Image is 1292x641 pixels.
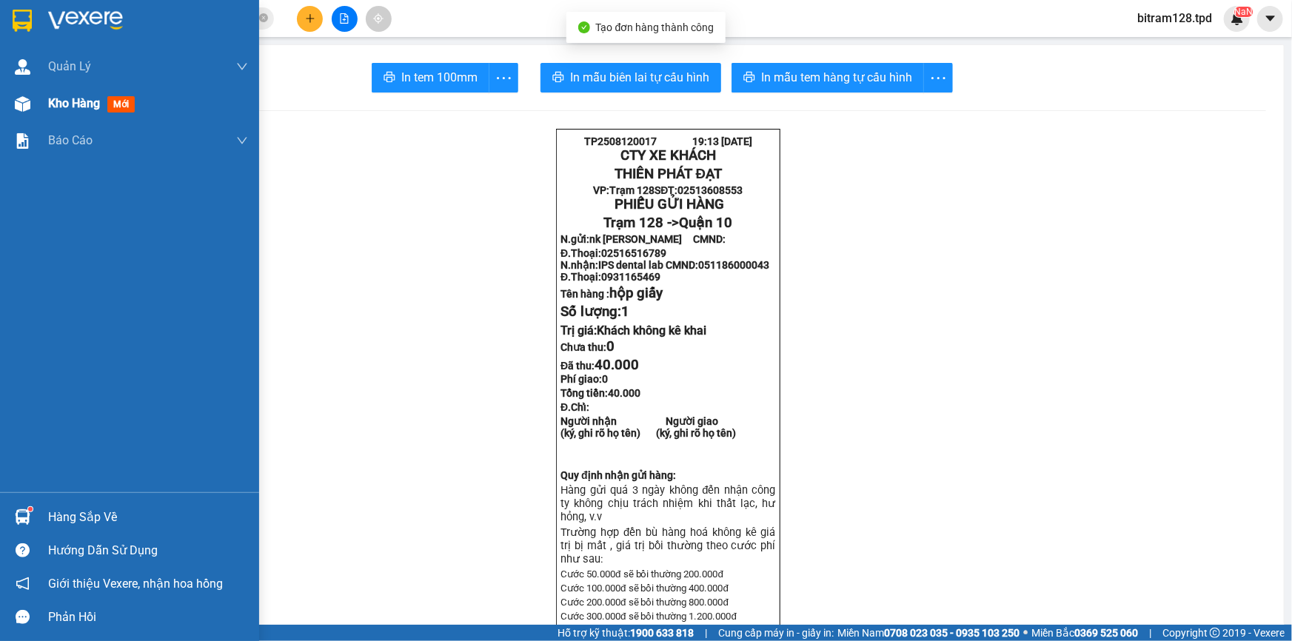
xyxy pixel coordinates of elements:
span: copyright [1210,628,1220,638]
span: Khách không kê khai [597,323,706,338]
span: 02513608553 [678,184,743,196]
span: close-circle [259,12,268,26]
button: plus [297,6,323,32]
span: hộp giấy [609,285,663,301]
span: Hàng gửi quá 3 ngày không đến nhận công ty không chịu trách nhiệm khi thất lạc, hư hỏn... [560,483,775,523]
span: 02516516789 [601,247,666,259]
span: more [924,69,952,87]
strong: 1900 633 818 [630,627,694,639]
span: Trạm 128 [609,184,655,196]
span: plus [305,13,315,24]
strong: (ký, ghi rõ họ tên) (ký, ghi rõ họ tên) [560,427,736,439]
span: caret-down [1264,12,1277,25]
strong: N.gửi: [560,233,726,245]
span: IPS dental lab CMND: [598,259,769,271]
strong: Đ.Thoại: [560,247,666,259]
button: more [923,63,953,93]
span: printer [384,71,395,85]
sup: NaN [1234,7,1253,17]
span: In mẫu biên lai tự cấu hình [570,68,709,87]
span: PHIẾU GỬI HÀNG [615,196,724,212]
span: question-circle [16,543,30,557]
span: | [1149,625,1151,641]
span: | [705,625,707,641]
img: warehouse-icon [15,96,30,112]
span: more [489,69,518,87]
span: file-add [339,13,349,24]
span: TP2508120017 [584,135,657,147]
span: In tem 100mm [401,68,478,87]
strong: N.nhận: [560,259,769,271]
span: aim [373,13,384,24]
span: down [236,135,248,147]
span: message [16,610,30,624]
span: 0 [606,338,615,355]
span: 0931165469 [601,271,660,283]
span: 40.000 [595,357,639,373]
span: Quản Lý [48,57,91,75]
img: icon-new-feature [1231,12,1244,25]
span: Cước 50.000đ sẽ bồi thường 200.000đ [560,568,723,580]
span: Đ.Chỉ: [560,401,589,413]
strong: Tên hàng : [560,288,663,300]
img: solution-icon [15,133,30,149]
strong: Chưa thu: [560,341,615,353]
span: Kho hàng [48,96,100,110]
span: Cung cấp máy in - giấy in: [718,625,834,641]
strong: VP: SĐT: [593,184,743,196]
span: [DATE] [721,135,752,147]
button: printerIn mẫu biên lai tự cấu hình [540,63,721,93]
sup: 1 [28,507,33,511]
span: close-circle [259,13,268,22]
span: Báo cáo [48,131,93,150]
span: Cước 100.000đ sẽ bồi thường 400.000đ [560,583,729,594]
span: nk [PERSON_NAME] CMND: [589,233,726,245]
span: bitram128.tpd [1125,9,1224,27]
strong: CTY XE KHÁCH [620,147,716,164]
button: aim [366,6,392,32]
strong: Đã thu: [560,360,639,372]
span: 1 [621,303,629,320]
span: Tổng tiền: [560,387,640,399]
span: 051186000043 [698,259,769,271]
strong: Quy định nhận gửi hàng: [560,469,676,481]
button: more [489,63,518,93]
span: Tạo đơn hàng thành công [596,21,714,33]
span: Hỗ trợ kỹ thuật: [558,625,694,641]
button: printerIn tem 100mm [372,63,489,93]
span: Cước 300.000đ sẽ bồi thường 1.200.000đ [560,611,737,622]
span: Số lượng: [560,303,629,320]
strong: 0708 023 035 - 0935 103 250 [884,627,1020,639]
img: warehouse-icon [15,509,30,525]
img: warehouse-icon [15,59,30,75]
span: Miền Nam [837,625,1020,641]
div: Hàng sắp về [48,506,248,528]
span: Trị giá: [560,323,706,338]
button: caret-down [1257,6,1283,32]
span: ⚪️ [1023,630,1028,636]
span: Cước 200.000đ sẽ bồi thường 800.000đ [560,597,729,608]
img: logo-vxr [13,10,32,32]
span: Quận 10 [679,215,732,231]
button: printerIn mẫu tem hàng tự cấu hình [732,63,924,93]
span: notification [16,577,30,591]
span: Trường hợp đền bù hàng hoá không kê giá trị bị mất , giá trị bồi thường theo cước phí như sau: [560,526,775,566]
strong: Đ.Thoại: [560,271,660,283]
strong: Người nhận Người giao [560,415,718,427]
span: 0 [602,373,608,385]
span: down [236,61,248,73]
span: 40.000 [608,387,640,399]
span: In mẫu tem hàng tự cấu hình [761,68,912,87]
strong: 0369 525 060 [1074,627,1138,639]
strong: THIÊN PHÁT ĐẠT [615,166,722,182]
span: check-circle [578,21,590,33]
button: file-add [332,6,358,32]
span: mới [107,96,135,113]
span: Miền Bắc [1031,625,1138,641]
span: Trạm 128 -> [603,215,732,231]
div: Phản hồi [48,606,248,628]
span: Giới thiệu Vexere, nhận hoa hồng [48,574,223,593]
span: 19:13 [692,135,719,147]
div: Hướng dẫn sử dụng [48,540,248,562]
strong: Phí giao: [560,373,608,385]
